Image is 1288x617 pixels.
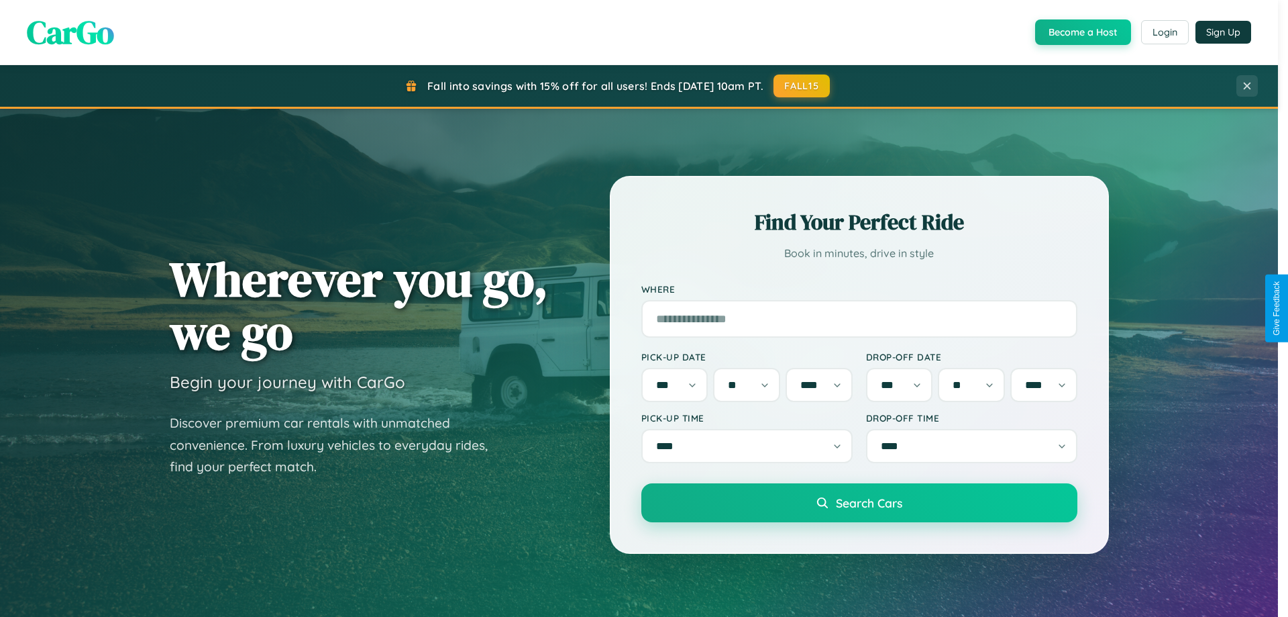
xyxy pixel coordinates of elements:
[27,10,114,54] span: CarGo
[641,412,853,424] label: Pick-up Time
[641,283,1077,295] label: Where
[641,207,1077,237] h2: Find Your Perfect Ride
[773,75,830,97] button: FALL15
[641,244,1077,263] p: Book in minutes, drive in style
[170,412,505,478] p: Discover premium car rentals with unmatched convenience. From luxury vehicles to everyday rides, ...
[427,79,763,93] span: Fall into savings with 15% off for all users! Ends [DATE] 10am PT.
[1141,20,1189,44] button: Login
[1035,19,1131,45] button: Become a Host
[641,351,853,363] label: Pick-up Date
[866,412,1077,424] label: Drop-off Time
[170,252,548,359] h1: Wherever you go, we go
[1272,281,1281,336] div: Give Feedback
[836,495,902,510] span: Search Cars
[866,351,1077,363] label: Drop-off Date
[1195,21,1251,44] button: Sign Up
[170,372,405,392] h3: Begin your journey with CarGo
